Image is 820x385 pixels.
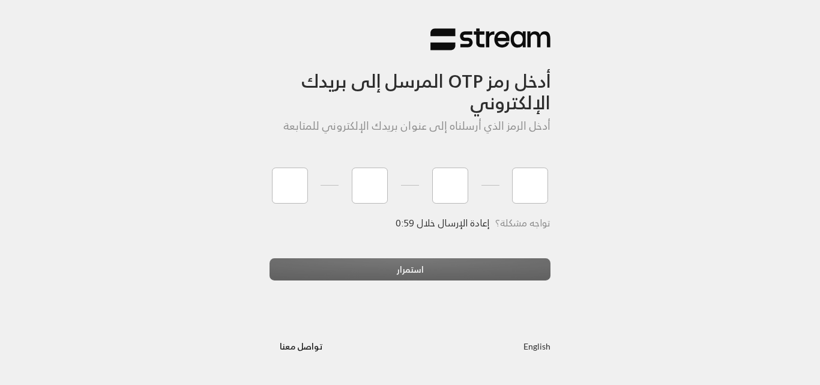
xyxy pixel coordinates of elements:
button: تواصل معنا [270,335,333,357]
h5: أدخل الرمز الذي أرسلناه إلى عنوان بريدك الإلكتروني للمتابعة [270,120,550,133]
span: تواجه مشكلة؟ [495,214,550,231]
img: Stream Logo [430,28,550,51]
h3: أدخل رمز OTP المرسل إلى بريدك الإلكتروني [270,51,550,114]
a: English [523,335,550,357]
a: تواصل معنا [270,339,333,354]
span: إعادة الإرسال خلال 0:59 [396,214,489,231]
